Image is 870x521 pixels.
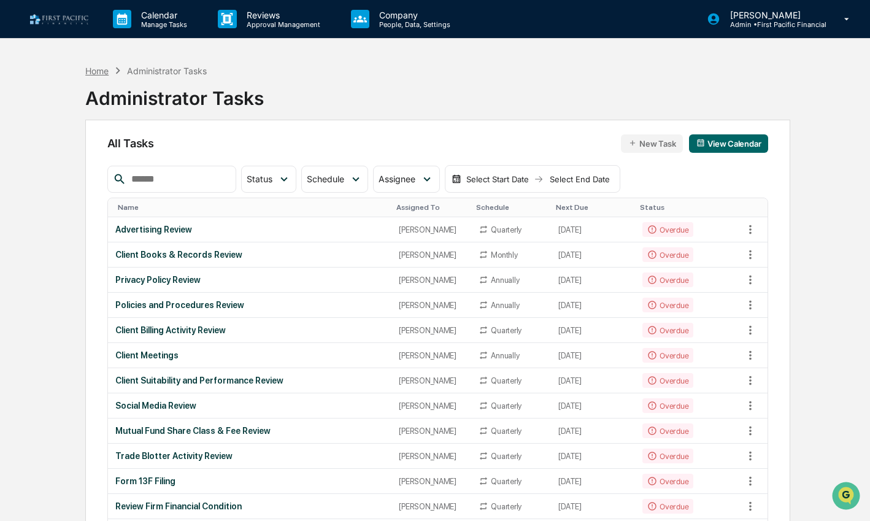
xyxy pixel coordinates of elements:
[720,20,826,29] p: Admin • First Pacific Financial
[115,451,385,461] div: Trade Blotter Activity Review
[642,348,693,363] div: Overdue
[642,423,693,438] div: Overdue
[551,268,635,293] td: [DATE]
[452,174,461,184] img: calendar
[491,477,522,486] div: Quarterly
[115,250,385,260] div: Client Books & Records Review
[491,326,522,335] div: Quarterly
[491,225,522,234] div: Quarterly
[115,376,385,385] div: Client Suitability and Performance Review
[115,426,385,436] div: Mutual Fund Share Class & Fee Review
[379,174,415,184] span: Assignee
[399,276,464,285] div: [PERSON_NAME]
[399,477,464,486] div: [PERSON_NAME]
[491,376,522,385] div: Quarterly
[12,156,22,166] div: 🖐️
[115,225,385,234] div: Advertising Review
[399,326,464,335] div: [PERSON_NAME]
[551,293,635,318] td: [DATE]
[247,174,272,184] span: Status
[115,401,385,411] div: Social Media Review
[491,351,519,360] div: Annually
[642,449,693,463] div: Overdue
[396,203,466,212] div: Toggle SortBy
[115,350,385,360] div: Client Meetings
[551,242,635,268] td: [DATE]
[115,476,385,486] div: Form 13F Filing
[476,203,546,212] div: Toggle SortBy
[29,14,88,25] img: logo
[237,10,326,20] p: Reviews
[491,502,522,511] div: Quarterly
[399,351,464,360] div: [PERSON_NAME]
[118,203,387,212] div: Toggle SortBy
[107,137,154,150] span: All Tasks
[621,134,683,153] button: New Task
[743,203,768,212] div: Toggle SortBy
[642,373,693,388] div: Overdue
[7,150,84,172] a: 🖐️Preclearance
[491,250,517,260] div: Monthly
[42,94,201,106] div: Start new chat
[551,368,635,393] td: [DATE]
[642,499,693,514] div: Overdue
[115,275,385,285] div: Privacy Policy Review
[307,174,344,184] span: Schedule
[831,480,864,514] iframe: Open customer support
[25,178,77,190] span: Data Lookup
[551,494,635,519] td: [DATE]
[642,247,693,262] div: Overdue
[551,217,635,242] td: [DATE]
[551,469,635,494] td: [DATE]
[12,179,22,189] div: 🔎
[696,139,705,147] img: calendar
[25,155,79,167] span: Preclearance
[127,66,207,76] div: Administrator Tasks
[551,343,635,368] td: [DATE]
[399,502,464,511] div: [PERSON_NAME]
[491,452,522,461] div: Quarterly
[551,419,635,444] td: [DATE]
[720,10,826,20] p: [PERSON_NAME]
[237,20,326,29] p: Approval Management
[369,20,456,29] p: People, Data, Settings
[642,222,693,237] div: Overdue
[399,401,464,411] div: [PERSON_NAME]
[534,174,544,184] img: arrow right
[556,203,630,212] div: Toggle SortBy
[399,301,464,310] div: [PERSON_NAME]
[115,300,385,310] div: Policies and Procedures Review
[491,426,522,436] div: Quarterly
[551,393,635,419] td: [DATE]
[464,174,531,184] div: Select Start Date
[640,203,738,212] div: Toggle SortBy
[491,301,519,310] div: Annually
[131,20,193,29] p: Manage Tasks
[87,207,148,217] a: Powered byPylon
[122,208,148,217] span: Pylon
[12,26,223,45] p: How can we help?
[399,426,464,436] div: [PERSON_NAME]
[642,323,693,338] div: Overdue
[399,376,464,385] div: [PERSON_NAME]
[85,66,109,76] div: Home
[399,225,464,234] div: [PERSON_NAME]
[642,272,693,287] div: Overdue
[85,77,264,109] div: Administrator Tasks
[84,150,157,172] a: 🗄️Attestations
[642,474,693,488] div: Overdue
[89,156,99,166] div: 🗄️
[491,276,519,285] div: Annually
[115,325,385,335] div: Client Billing Activity Review
[689,134,768,153] button: View Calendar
[42,106,155,116] div: We're available if you need us!
[642,298,693,312] div: Overdue
[642,398,693,413] div: Overdue
[551,444,635,469] td: [DATE]
[551,318,635,343] td: [DATE]
[491,401,522,411] div: Quarterly
[546,174,614,184] div: Select End Date
[369,10,456,20] p: Company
